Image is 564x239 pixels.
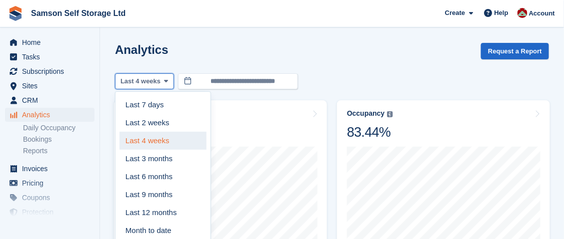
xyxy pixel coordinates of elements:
button: Request a Report [481,43,549,59]
a: Last 2 weeks [119,114,206,132]
a: menu [5,35,94,49]
a: menu [5,79,94,93]
a: menu [5,191,94,205]
a: menu [5,64,94,78]
a: Last 4 weeks [119,132,206,150]
span: Last 4 weeks [120,76,160,86]
span: Help [494,8,508,18]
span: Tasks [22,50,82,64]
img: icon-info-grey-7440780725fd019a000dd9b08b2336e03edf1995a4989e88bcd33f0948082b44.svg [387,111,393,117]
a: menu [5,93,94,107]
span: Invoices [22,162,82,176]
img: Ian [517,8,527,18]
div: Occupancy [347,109,384,118]
a: menu [5,108,94,122]
span: Analytics [22,108,82,122]
span: Account [529,8,555,18]
button: Last 4 weeks [115,73,174,90]
a: menu [5,176,94,190]
a: Last 9 months [119,186,206,204]
a: Last 6 months [119,168,206,186]
a: Last 7 days [119,96,206,114]
span: Create [445,8,465,18]
h2: Analytics [115,43,168,56]
span: Protection [22,205,82,219]
span: Subscriptions [22,64,82,78]
span: Pricing [22,176,82,190]
a: Daily Occupancy [23,123,94,133]
span: CRM [22,93,82,107]
a: menu [5,50,94,64]
img: stora-icon-8386f47178a22dfd0bd8f6a31ec36ba5ce8667c1dd55bd0f319d3a0aa187defe.svg [8,6,23,21]
a: Last 3 months [119,150,206,168]
a: menu [5,205,94,219]
span: Sites [22,79,82,93]
div: 83.44% [347,124,393,141]
span: Home [22,35,82,49]
a: Last 12 months [119,204,206,222]
a: menu [5,162,94,176]
span: Coupons [22,191,82,205]
a: Bookings [23,135,94,144]
a: Reports [23,146,94,156]
a: Samson Self Storage Ltd [27,5,129,21]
